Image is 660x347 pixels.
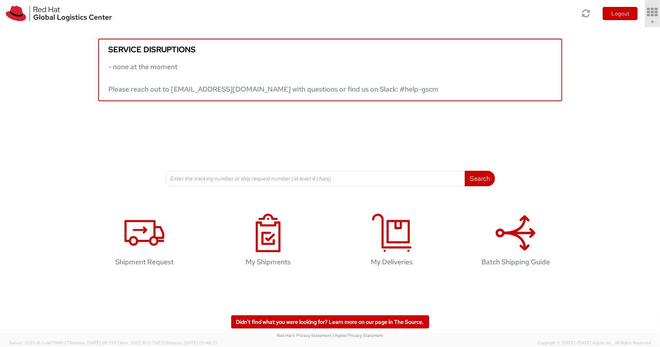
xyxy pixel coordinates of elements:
[342,258,442,266] h4: My Deliveries
[333,333,383,338] a: | Agistix Privacy Statement
[465,171,495,186] button: Search
[603,7,638,20] button: Logout
[6,6,112,21] img: rh-logistics-00dfa346123c4ec078e1.svg
[537,340,651,346] span: Copyright © [DATE]-[DATE] Agistix Inc., All Rights Reserved
[117,340,218,345] span: Client: 2025.18.0-71d3358
[277,333,331,338] a: Red Hat's Privacy Statement
[458,206,574,278] a: Batch Shipping Guide
[87,206,203,278] a: Shipment Request
[72,340,116,345] span: master, [DATE] 09:51:11
[98,39,562,101] a: Service disruptions - none at the moment Please reach out to [EMAIL_ADDRESS][DOMAIN_NAME] with qu...
[109,45,552,54] h5: Service disruptions
[165,171,466,186] input: Enter the tracking number or ship request number (at least 4 chars)
[9,340,116,345] span: Server: 2025.18.0-dd719145275
[231,315,429,328] a: Didn't find what you were looking for? Learn more on our page in The Source.
[218,258,318,266] h4: My Shipments
[650,19,655,25] span: ▼
[109,62,439,94] span: - none at the moment Please reach out to [EMAIL_ADDRESS][DOMAIN_NAME] with questions or find us o...
[466,258,566,266] h4: Batch Shipping Guide
[95,258,194,266] h4: Shipment Request
[169,340,218,345] span: master, [DATE] 09:46:25
[334,206,450,278] a: My Deliveries
[210,206,326,278] a: My Shipments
